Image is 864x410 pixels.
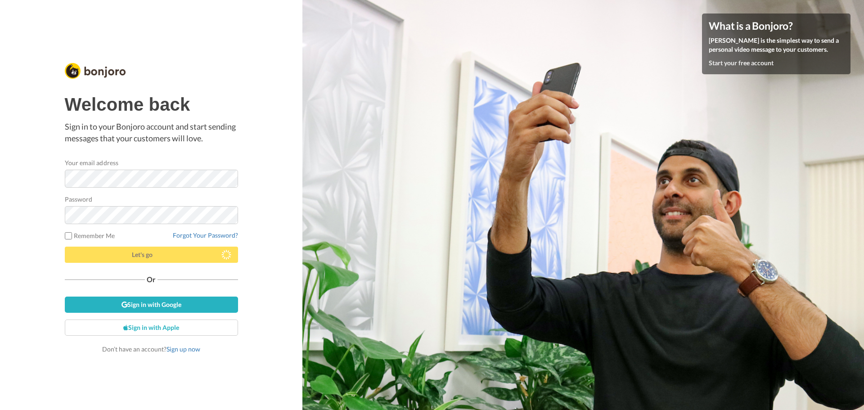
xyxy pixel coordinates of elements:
[173,231,238,239] a: Forgot Your Password?
[65,121,238,144] p: Sign in to your Bonjoro account and start sending messages that your customers will love.
[65,232,72,239] input: Remember Me
[709,20,844,32] h4: What is a Bonjoro?
[65,320,238,336] a: Sign in with Apple
[65,194,93,204] label: Password
[65,95,238,114] h1: Welcome back
[709,36,844,54] p: [PERSON_NAME] is the simplest way to send a personal video message to your customers.
[65,297,238,313] a: Sign in with Google
[102,345,200,353] span: Don’t have an account?
[65,158,118,167] label: Your email address
[166,345,200,353] a: Sign up now
[145,276,157,283] span: Or
[65,231,115,240] label: Remember Me
[65,247,238,263] button: Let's go
[709,59,774,67] a: Start your free account
[132,251,153,258] span: Let's go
